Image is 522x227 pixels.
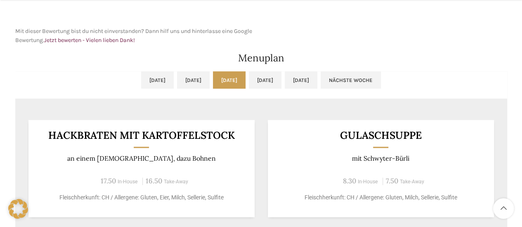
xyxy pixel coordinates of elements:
[15,53,507,63] h2: Menuplan
[278,154,484,162] p: mit Schwyter-Bürli
[164,179,188,185] span: Take-Away
[101,176,116,185] span: 17.50
[44,37,135,44] a: Jetzt bewerten - Vielen lieben Dank!
[15,27,257,45] p: Mit dieser Bewertung bist du nicht einverstanden? Dann hilf uns und hinterlasse eine Google Bewer...
[38,130,244,140] h3: Hackbraten mit Kartoffelstock
[343,176,356,185] span: 8.30
[358,179,378,185] span: In-House
[249,71,281,89] a: [DATE]
[493,198,514,219] a: Scroll to top button
[213,71,246,89] a: [DATE]
[285,71,317,89] a: [DATE]
[386,176,398,185] span: 7.50
[141,71,174,89] a: [DATE]
[38,193,244,202] p: Fleischherkunft: CH / Allergene: Gluten, Eier, Milch, Sellerie, Sulfite
[146,176,162,185] span: 16.50
[118,179,138,185] span: In-House
[177,71,210,89] a: [DATE]
[321,71,381,89] a: Nächste Woche
[278,130,484,140] h3: Gulaschsuppe
[278,193,484,202] p: Fleischherkunft: CH / Allergene: Gluten, Milch, Sellerie, Sulfite
[38,154,244,162] p: an einem [DEMOGRAPHIC_DATA], dazu Bohnen
[400,179,424,185] span: Take-Away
